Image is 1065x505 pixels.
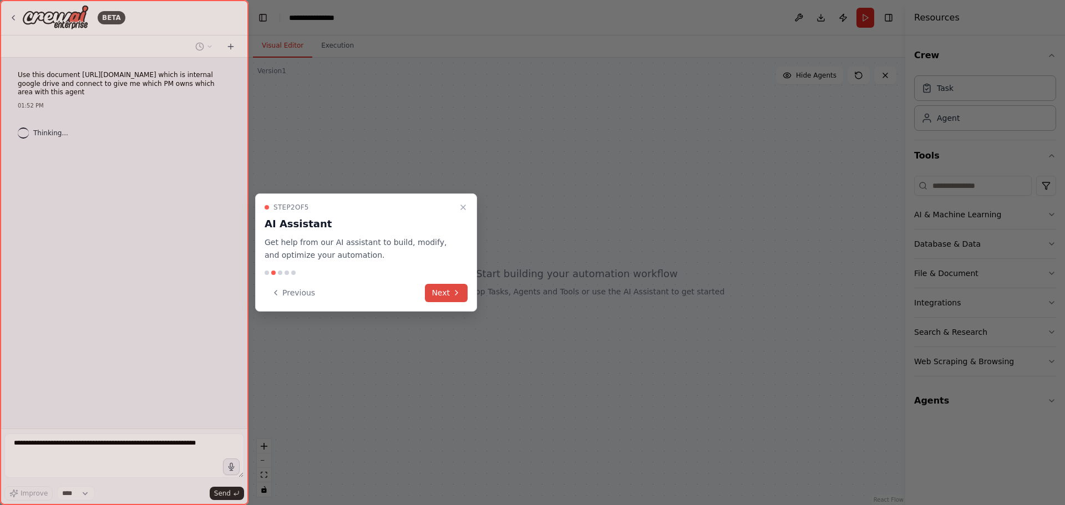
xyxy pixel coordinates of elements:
h3: AI Assistant [265,216,454,232]
span: Step 2 of 5 [273,203,309,212]
button: Close walkthrough [457,201,470,214]
button: Previous [265,284,322,302]
p: Get help from our AI assistant to build, modify, and optimize your automation. [265,236,454,262]
button: Next [425,284,468,302]
button: Hide left sidebar [255,10,271,25]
